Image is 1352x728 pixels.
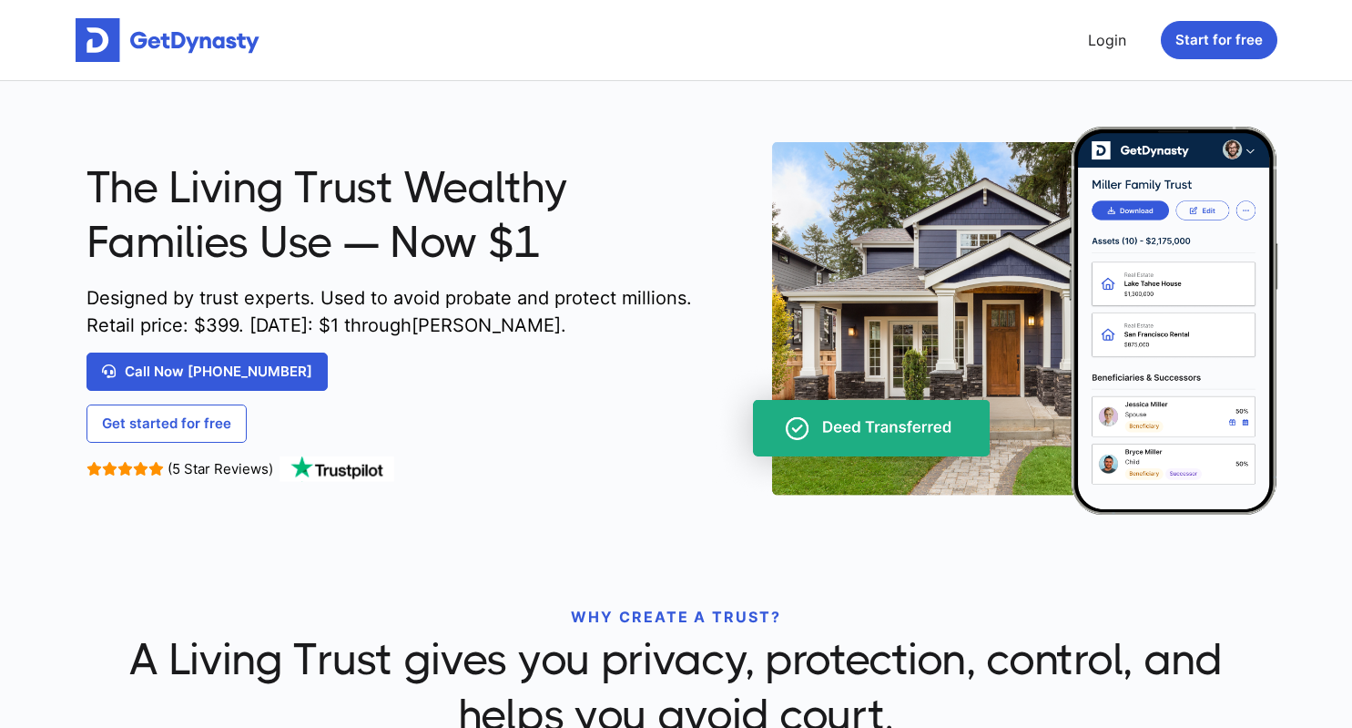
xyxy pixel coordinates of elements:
[1081,22,1133,58] a: Login
[76,18,259,62] img: Get started for free with Dynasty Trust Company
[1161,21,1277,59] button: Start for free
[168,460,273,477] span: (5 Star Reviews)
[278,456,396,482] img: TrustPilot Logo
[86,353,328,391] a: Call Now [PHONE_NUMBER]
[713,127,1279,515] img: trust-on-cellphone
[86,606,1266,628] p: WHY CREATE A TRUST?
[86,405,247,443] a: Get started for free
[86,160,700,271] span: The Living Trust Wealthy Families Use — Now $1
[86,284,700,339] span: Designed by trust experts. Used to avoid probate and protect millions. Retail price: $ 399 . [DAT...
